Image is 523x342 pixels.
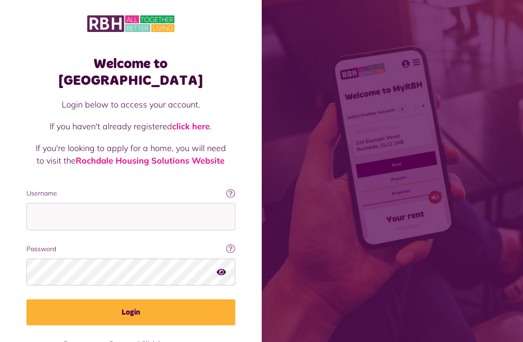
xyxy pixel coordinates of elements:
[26,56,235,89] h1: Welcome to [GEOGRAPHIC_DATA]
[87,14,174,33] img: MyRBH
[26,244,235,254] label: Password
[26,189,235,198] label: Username
[36,120,226,133] p: If you haven't already registered .
[36,98,226,111] p: Login below to access your account.
[36,142,226,167] p: If you're looking to apply for a home, you will need to visit the
[172,121,210,132] a: click here
[26,299,235,325] button: Login
[76,155,225,166] a: Rochdale Housing Solutions Website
